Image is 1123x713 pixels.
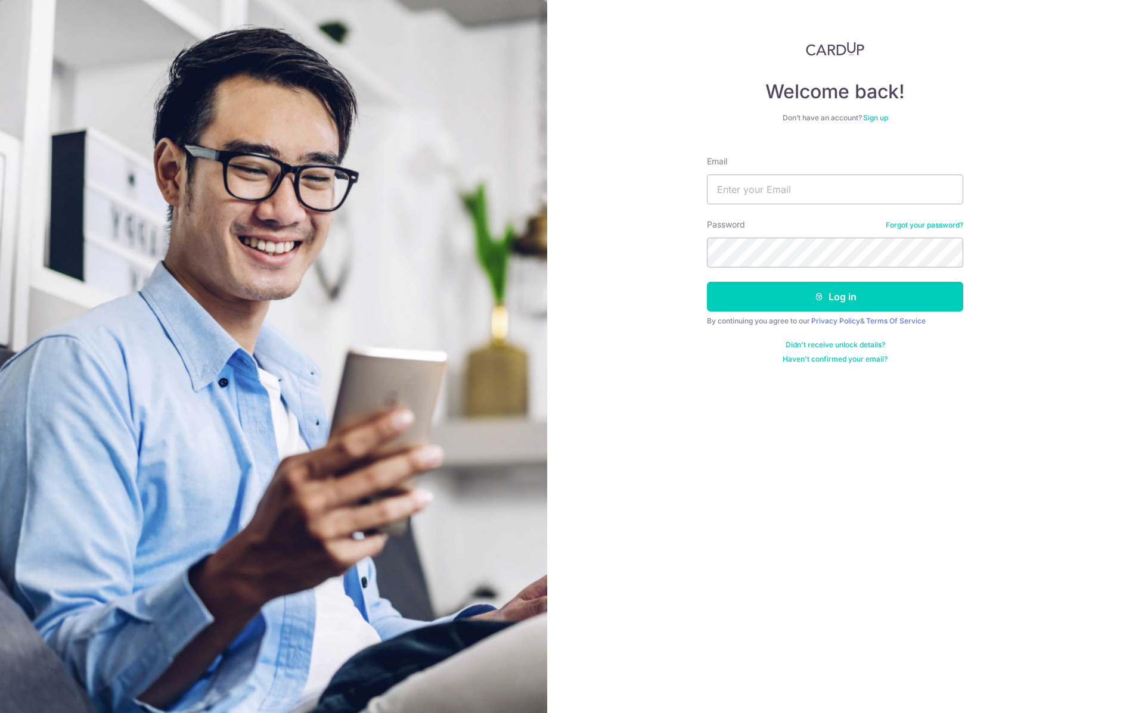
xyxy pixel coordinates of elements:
label: Password [707,219,745,231]
a: Sign up [863,113,888,122]
button: Log in [707,282,963,312]
div: By continuing you agree to our & [707,316,963,326]
a: Privacy Policy [811,316,860,325]
a: Terms Of Service [866,316,926,325]
div: Don’t have an account? [707,113,963,123]
a: Haven't confirmed your email? [783,354,888,364]
input: Enter your Email [707,175,963,204]
a: Didn't receive unlock details? [786,340,885,350]
img: CardUp Logo [806,42,864,56]
h4: Welcome back! [707,80,963,104]
a: Forgot your password? [886,220,963,230]
label: Email [707,155,727,167]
